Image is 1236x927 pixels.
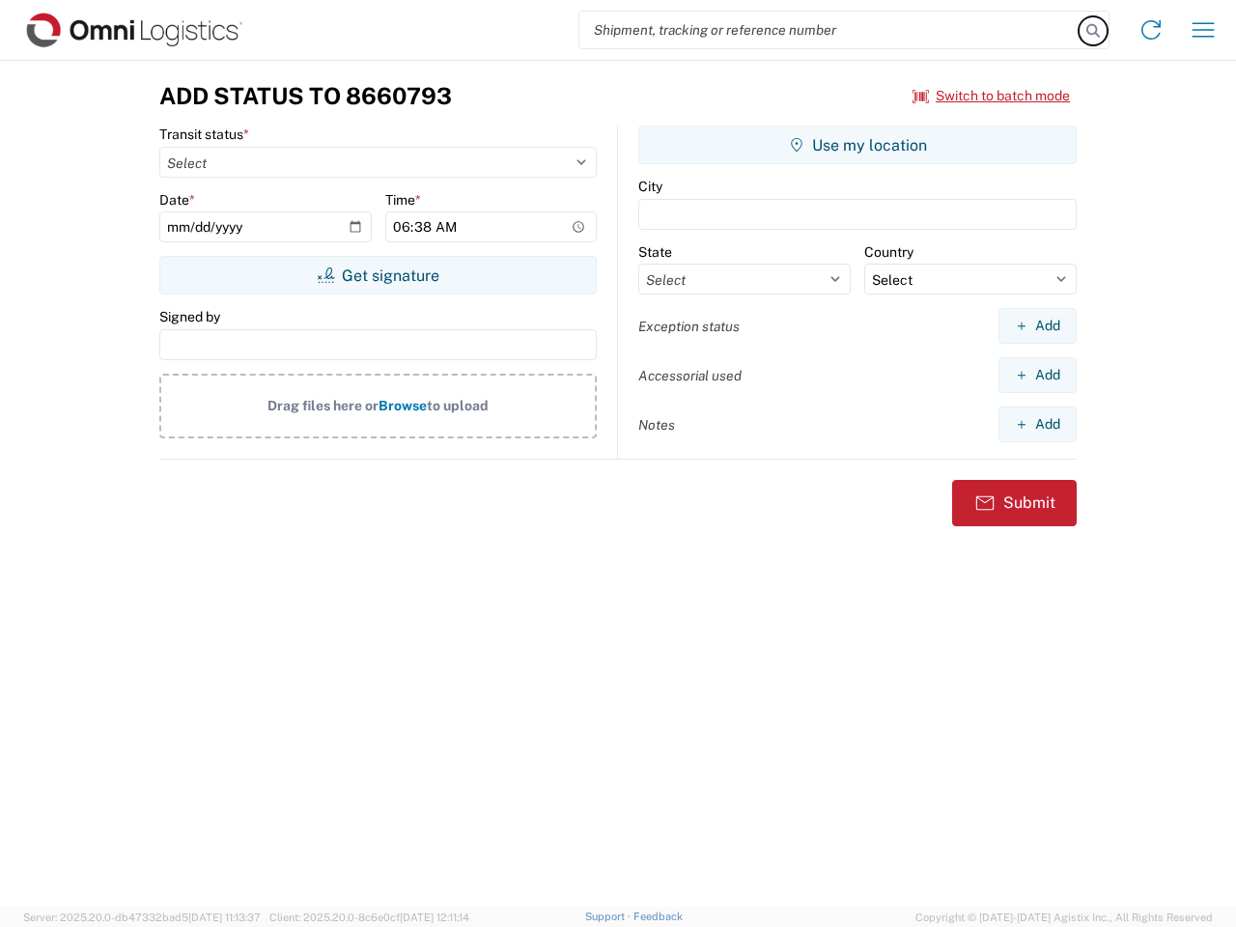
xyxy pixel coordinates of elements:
[638,126,1077,164] button: Use my location
[269,912,469,923] span: Client: 2025.20.0-8c6e0cf
[638,367,742,384] label: Accessorial used
[267,398,379,413] span: Drag files here or
[159,256,597,295] button: Get signature
[952,480,1077,526] button: Submit
[23,912,261,923] span: Server: 2025.20.0-db47332bad5
[427,398,489,413] span: to upload
[998,357,1077,393] button: Add
[638,243,672,261] label: State
[633,911,683,922] a: Feedback
[638,416,675,434] label: Notes
[913,80,1070,112] button: Switch to batch mode
[998,308,1077,344] button: Add
[998,407,1077,442] button: Add
[379,398,427,413] span: Browse
[915,909,1213,926] span: Copyright © [DATE]-[DATE] Agistix Inc., All Rights Reserved
[638,318,740,335] label: Exception status
[400,912,469,923] span: [DATE] 12:11:14
[585,911,633,922] a: Support
[159,308,220,325] label: Signed by
[159,191,195,209] label: Date
[385,191,421,209] label: Time
[159,82,452,110] h3: Add Status to 8660793
[864,243,913,261] label: Country
[188,912,261,923] span: [DATE] 11:13:37
[579,12,1080,48] input: Shipment, tracking or reference number
[638,178,662,195] label: City
[159,126,249,143] label: Transit status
